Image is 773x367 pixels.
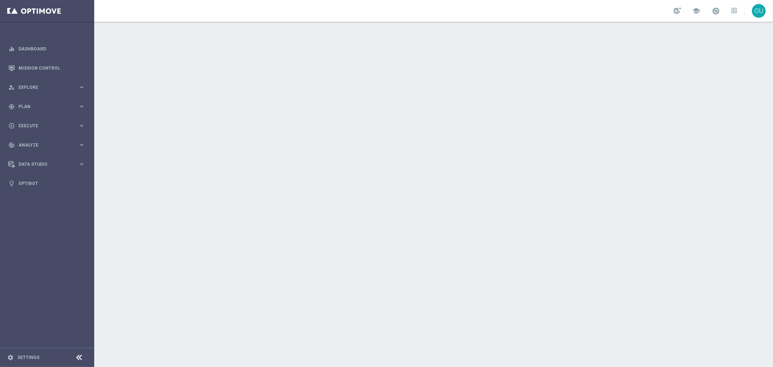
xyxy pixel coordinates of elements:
[8,142,78,148] div: Analyze
[78,141,85,148] i: keyboard_arrow_right
[78,161,85,168] i: keyboard_arrow_right
[8,181,86,186] button: lightbulb Optibot
[18,85,78,90] span: Explore
[8,180,15,187] i: lightbulb
[18,104,78,109] span: Plan
[18,39,85,58] a: Dashboard
[8,161,78,168] div: Data Studio
[8,84,78,91] div: Explore
[78,103,85,110] i: keyboard_arrow_right
[8,58,85,78] div: Mission Control
[692,7,700,15] span: school
[78,84,85,91] i: keyboard_arrow_right
[18,124,78,128] span: Execute
[18,174,85,193] a: Optibot
[18,58,85,78] a: Mission Control
[8,103,78,110] div: Plan
[18,162,78,166] span: Data Studio
[752,4,766,18] div: OU
[8,161,86,167] button: Data Studio keyboard_arrow_right
[8,84,15,91] i: person_search
[8,174,85,193] div: Optibot
[8,46,86,52] button: equalizer Dashboard
[17,355,40,360] a: Settings
[8,46,15,52] i: equalizer
[8,142,86,148] button: track_changes Analyze keyboard_arrow_right
[8,123,78,129] div: Execute
[8,103,15,110] i: gps_fixed
[8,123,15,129] i: play_circle_outline
[8,39,85,58] div: Dashboard
[78,122,85,129] i: keyboard_arrow_right
[8,123,86,129] button: play_circle_outline Execute keyboard_arrow_right
[7,354,14,361] i: settings
[18,143,78,147] span: Analyze
[8,84,86,90] button: person_search Explore keyboard_arrow_right
[8,142,15,148] i: track_changes
[8,65,86,71] button: Mission Control
[8,104,86,110] button: gps_fixed Plan keyboard_arrow_right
